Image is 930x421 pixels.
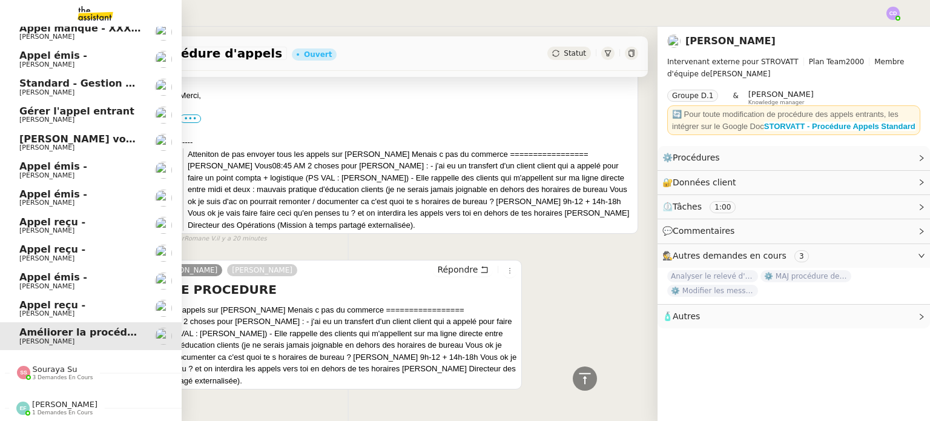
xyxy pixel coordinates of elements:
span: [PERSON_NAME] [19,144,74,151]
span: [PERSON_NAME] [667,56,920,80]
span: Gérer l'appel entrant [19,105,134,117]
span: [PERSON_NAME] [19,61,74,68]
span: Répondre [437,264,478,276]
div: ----- [180,136,633,148]
img: users%2FRcIDm4Xn1TPHYwgLThSv8RQYtaM2%2Favatar%2F95761f7a-40c3-4bb5-878d-fe785e6f95b2 [155,190,172,207]
nz-tag: Groupe D.1 [667,90,718,102]
blockquote: Atteniton de pas envoyer tous les appels sur [PERSON_NAME] Menais c pas du commerce =============... [183,148,633,231]
span: [PERSON_NAME] [19,199,74,207]
img: svg [17,366,30,379]
span: [PERSON_NAME] [748,90,814,99]
span: ⏲️ [662,202,746,211]
label: ••• [180,114,202,123]
span: [PERSON_NAME] [19,227,74,234]
img: svg [16,402,30,415]
span: ⚙️ MAJ procédure de standard [760,270,851,282]
div: 🔄 Pour toute modification de procédure des appels entrants, les intégrer sur le Google Doc [672,108,915,132]
span: 🧴 [662,311,700,321]
span: Autres [673,311,700,321]
span: Intervenant externe pour STROVATT [667,58,799,66]
span: Appel émis - [19,188,87,200]
a: STORVATT - Procédure Appels Standard [764,122,915,131]
span: Knowledge manager [748,99,805,106]
span: [PERSON_NAME] [19,33,74,41]
span: & [733,90,738,105]
span: ⚙️ Modifier les messages de répondeurs [667,285,758,297]
span: 🕵️ [662,251,814,260]
img: users%2FLb8tVVcnxkNxES4cleXP4rKNCSJ2%2Favatar%2F2ff4be35-2167-49b6-8427-565bfd2dd78c [155,328,172,345]
span: Standard - Gestion des appels entrants - octobre 2025 [19,78,317,89]
span: Appel émis - [19,50,87,61]
span: 🔐 [662,176,741,190]
span: [PERSON_NAME] [32,400,97,409]
span: Tâches [673,202,702,211]
span: Appel manqué - XXXnuméro - XXXnom - rappelé par la suite [19,22,348,34]
div: 💬Commentaires [658,219,930,243]
span: Procédures [673,153,720,162]
img: svg [886,7,900,20]
div: Atteniton de pas envoyer tous les appels sur [PERSON_NAME] Menais c pas du commerce =============... [64,304,516,387]
nz-tag: 1:00 [710,201,736,213]
span: Données client [673,177,736,187]
button: Répondre [433,263,493,276]
span: Appel reçu - [19,244,85,255]
span: Analyser le relevé d'activité hebdomadaire [667,270,758,282]
img: users%2FRcIDm4Xn1TPHYwgLThSv8RQYtaM2%2Favatar%2F95761f7a-40c3-4bb5-878d-fe785e6f95b2 [155,162,172,179]
h4: AMELIORATION DE PROCEDURE [64,281,516,298]
span: Autres demandes en cours [673,251,787,260]
span: [PERSON_NAME] [19,310,74,317]
span: 💬 [662,226,740,236]
a: [PERSON_NAME] [227,265,297,276]
span: [PERSON_NAME] [19,254,74,262]
span: [PERSON_NAME] [19,337,74,345]
img: users%2FRcIDm4Xn1TPHYwgLThSv8RQYtaM2%2Favatar%2F95761f7a-40c3-4bb5-878d-fe785e6f95b2 [155,217,172,234]
div: 🔐Données client [658,171,930,194]
span: 3 demandes en cours [33,374,93,381]
div: Ouvert [304,51,332,58]
span: Souraya Su [33,365,77,374]
img: users%2FRcIDm4Xn1TPHYwgLThSv8RQYtaM2%2Favatar%2F95761f7a-40c3-4bb5-878d-fe785e6f95b2 [155,51,172,68]
img: users%2FRcIDm4Xn1TPHYwgLThSv8RQYtaM2%2Favatar%2F95761f7a-40c3-4bb5-878d-fe785e6f95b2 [155,134,172,151]
div: 🕵️Autres demandes en cours 3 [658,244,930,268]
span: [PERSON_NAME] [19,171,74,179]
div: ⚙️Procédures [658,146,930,170]
span: [PERSON_NAME] [19,116,74,124]
span: Statut [564,49,586,58]
nz-tag: 3 [794,250,809,262]
a: [PERSON_NAME] [153,265,223,276]
img: users%2FRcIDm4Xn1TPHYwgLThSv8RQYtaM2%2Favatar%2F95761f7a-40c3-4bb5-878d-fe785e6f95b2 [155,273,172,290]
a: [PERSON_NAME] [685,35,776,47]
div: 🧴Autres [658,305,930,328]
span: ⚙️ [662,151,725,165]
img: users%2FW4OQjB9BRtYK2an7yusO0WsYLsD3%2Favatar%2F28027066-518b-424c-8476-65f2e549ac29 [155,79,172,96]
a: cliquant ici [373,67,410,76]
span: [PERSON_NAME] [19,282,74,290]
span: Appel reçu - [19,216,85,228]
div: Vous pouvez suivre l'avancement de votre demande en . ⏱️ [180,66,633,78]
span: Plan Team [809,58,846,66]
small: Romane V. [174,234,267,244]
div: ⏲️Tâches 1:00 [658,195,930,219]
span: Appel émis - [19,271,87,283]
span: Appel reçu - [19,299,85,311]
img: users%2FRcIDm4Xn1TPHYwgLThSv8RQYtaM2%2Favatar%2F95761f7a-40c3-4bb5-878d-fe785e6f95b2 [155,245,172,262]
span: [PERSON_NAME] [19,88,74,96]
span: Améliorer la procédure d'appels [19,327,195,338]
span: 1 demandes en cours [32,409,93,416]
span: Appel émis - [19,161,87,172]
div: Merci, [180,90,633,102]
img: users%2FRcIDm4Xn1TPHYwgLThSv8RQYtaM2%2Favatar%2F95761f7a-40c3-4bb5-878d-fe785e6f95b2 [155,300,172,317]
span: Commentaires [673,226,734,236]
app-user-label: Knowledge manager [748,90,814,105]
img: users%2FRcIDm4Xn1TPHYwgLThSv8RQYtaM2%2Favatar%2F95761f7a-40c3-4bb5-878d-fe785e6f95b2 [155,24,172,41]
img: users%2FLb8tVVcnxkNxES4cleXP4rKNCSJ2%2Favatar%2F2ff4be35-2167-49b6-8427-565bfd2dd78c [667,35,681,48]
span: il y a 20 minutes [216,234,267,244]
span: 2000 [846,58,865,66]
img: users%2FRcIDm4Xn1TPHYwgLThSv8RQYtaM2%2Favatar%2F95761f7a-40c3-4bb5-878d-fe785e6f95b2 [155,107,172,124]
span: [PERSON_NAME] vous a mentionné sur le ticket [##3571##] RESET [19,133,388,145]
